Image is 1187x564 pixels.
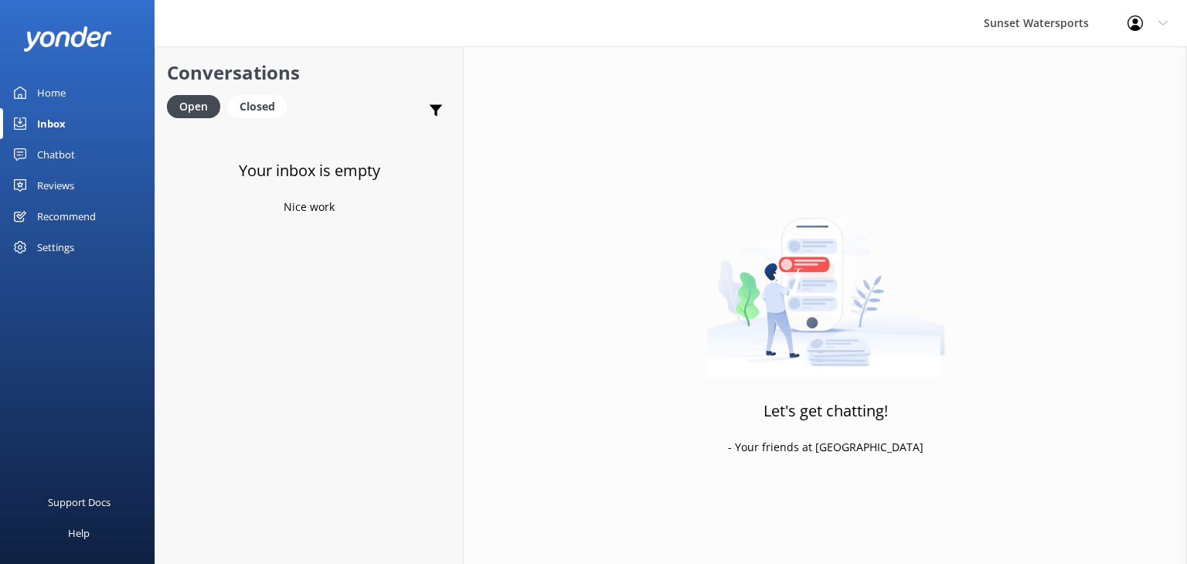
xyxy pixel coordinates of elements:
h2: Conversations [167,58,451,87]
div: Support Docs [48,487,111,518]
div: Open [167,95,220,118]
div: Home [37,77,66,108]
div: Settings [37,232,74,263]
img: artwork of a man stealing a conversation from at giant smartphone [706,185,945,379]
p: - Your friends at [GEOGRAPHIC_DATA] [728,439,923,456]
div: Chatbot [37,139,75,170]
div: Recommend [37,201,96,232]
h3: Your inbox is empty [239,158,380,183]
div: Inbox [37,108,66,139]
div: Closed [228,95,287,118]
a: Open [167,97,228,114]
div: Help [68,518,90,549]
p: Nice work [284,199,335,216]
h3: Let's get chatting! [764,399,888,423]
div: Reviews [37,170,74,201]
img: yonder-white-logo.png [23,26,112,52]
a: Closed [228,97,294,114]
